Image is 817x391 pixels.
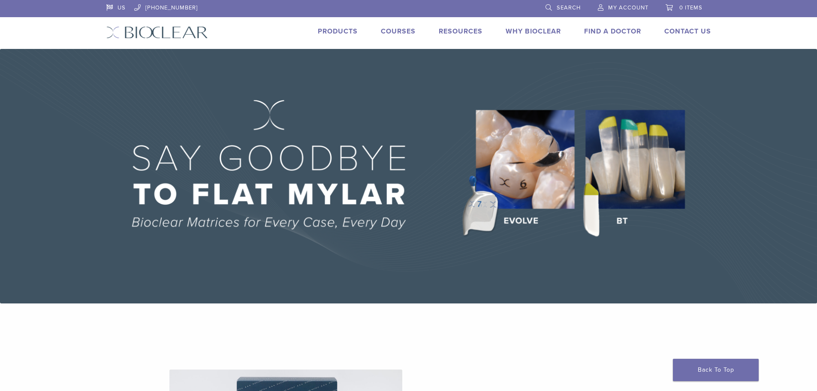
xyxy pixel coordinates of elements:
[679,4,702,11] span: 0 items
[506,27,561,36] a: Why Bioclear
[557,4,581,11] span: Search
[439,27,482,36] a: Resources
[673,359,759,381] a: Back To Top
[664,27,711,36] a: Contact Us
[584,27,641,36] a: Find A Doctor
[318,27,358,36] a: Products
[608,4,648,11] span: My Account
[106,26,208,39] img: Bioclear
[381,27,416,36] a: Courses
